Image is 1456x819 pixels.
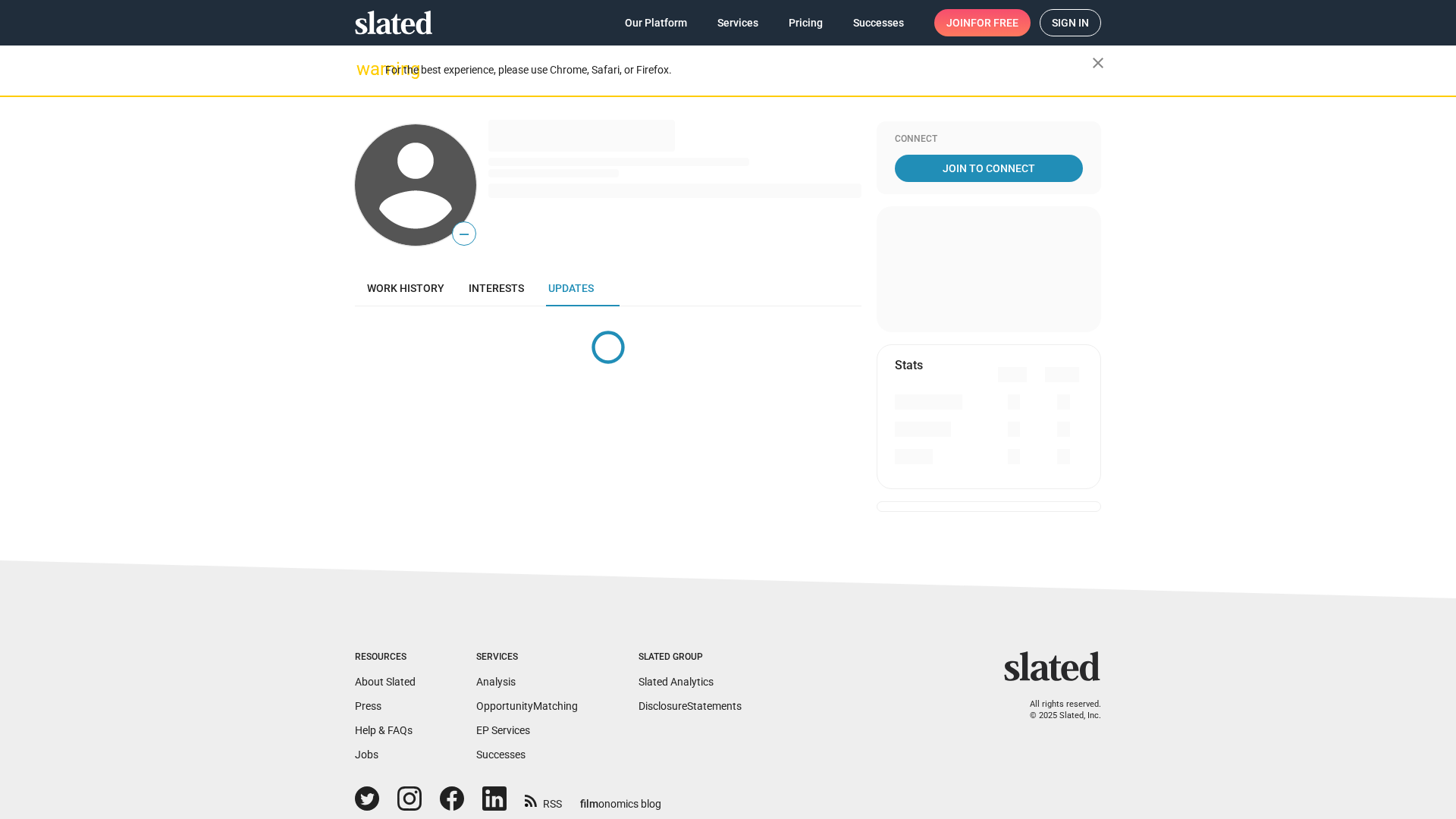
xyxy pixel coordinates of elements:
span: Sign in [1052,10,1089,36]
span: Join To Connect [898,155,1080,182]
div: Connect [895,133,1083,146]
a: filmonomics blog [580,785,661,811]
a: Pricing [777,9,835,36]
a: DisclosureStatements [639,700,742,712]
a: Work history [355,270,457,306]
a: Interests [457,270,536,306]
a: Successes [841,9,916,36]
a: Sign in [1040,9,1101,36]
a: EP Services [476,724,530,736]
mat-card-title: Stats [895,357,923,373]
span: Our Platform [625,9,687,36]
span: film [580,798,598,810]
mat-icon: close [1089,54,1107,72]
div: Services [476,651,578,664]
mat-icon: warning [356,60,375,78]
a: Successes [476,748,526,761]
div: For the best experience, please use Chrome, Safari, or Firefox. [385,60,1092,80]
span: for free [971,9,1018,36]
span: Pricing [789,9,823,36]
a: Our Platform [613,9,699,36]
a: RSS [525,788,562,811]
span: Work history [367,282,444,294]
a: Updates [536,270,606,306]
div: Resources [355,651,416,664]
span: Join [946,9,1018,36]
a: About Slated [355,676,416,688]
a: Jobs [355,748,378,761]
a: Help & FAQs [355,724,413,736]
a: Joinfor free [934,9,1031,36]
span: Services [717,9,758,36]
a: Analysis [476,676,516,688]
span: — [453,224,475,244]
a: OpportunityMatching [476,700,578,712]
a: Join To Connect [895,155,1083,182]
span: Successes [853,9,904,36]
span: Updates [548,282,594,294]
div: Slated Group [639,651,742,664]
p: All rights reserved. © 2025 Slated, Inc. [1014,699,1101,721]
a: Slated Analytics [639,676,714,688]
span: Interests [469,282,524,294]
a: Services [705,9,770,36]
a: Press [355,700,381,712]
